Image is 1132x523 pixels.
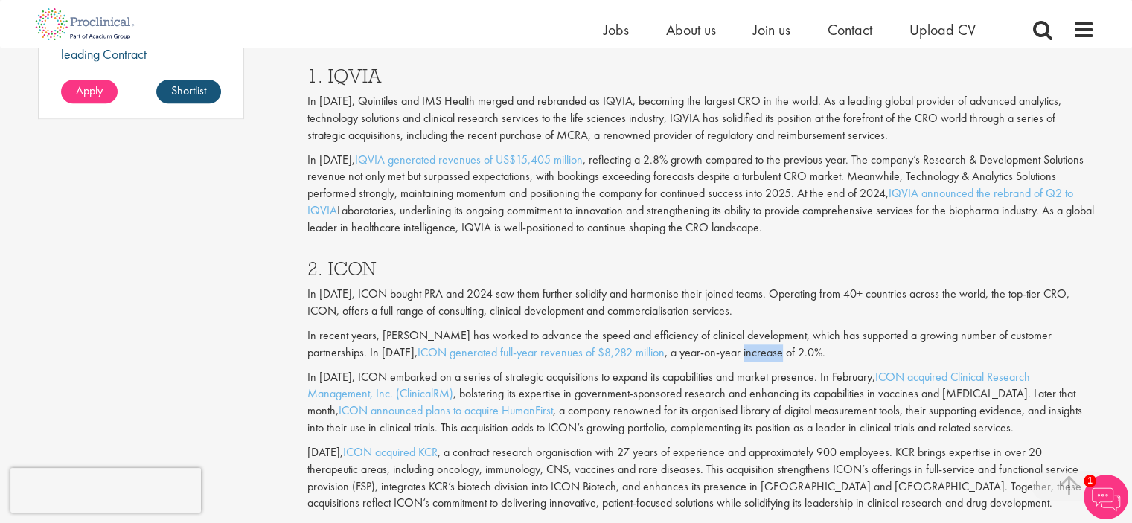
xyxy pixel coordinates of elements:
a: About us [666,20,716,39]
h3: 2. ICON [307,259,1095,278]
a: Jobs [604,20,629,39]
a: Shortlist [156,80,221,103]
p: [DATE], , a contract research organisation with 27 years of experience and approximately 900 empl... [307,444,1095,512]
p: In [DATE], ICON embarked on a series of strategic acquisitions to expand its capabilities and mar... [307,369,1095,437]
a: IQVIA generated revenues of US$15,405 million [355,152,583,167]
p: In recent years, [PERSON_NAME] has worked to advance the speed and efficiency of clinical develop... [307,327,1095,362]
a: IQVIA announced the rebrand of Q2 to IQVIA [307,185,1073,218]
p: In [DATE], ICON bought PRA and 2024 saw them further solidify and harmonise their joined teams. O... [307,286,1095,320]
h3: 1. IQVIA [307,66,1095,86]
a: Apply [61,80,118,103]
a: Contact [828,20,872,39]
a: ICON acquired KCR [343,444,438,460]
span: 1 [1084,475,1096,487]
a: Upload CV [909,20,976,39]
iframe: reCAPTCHA [10,468,201,513]
a: ICON generated full-year revenues of $8,282 million [418,344,665,360]
span: Apply [76,83,103,98]
img: Chatbot [1084,475,1128,519]
p: In [DATE], , reflecting a 2.8% growth compared to the previous year. The company’s Research & Dev... [307,152,1095,237]
p: In [DATE], Quintiles and IMS Health merged and rebranded as IQVIA, becoming the largest CRO in th... [307,93,1095,144]
a: ICON acquired Clinical Research Management, Inc. (ClinicalRM) [307,369,1030,402]
a: ICON announced plans to acquire HumanFirst [339,402,553,418]
a: Join us [753,20,790,39]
